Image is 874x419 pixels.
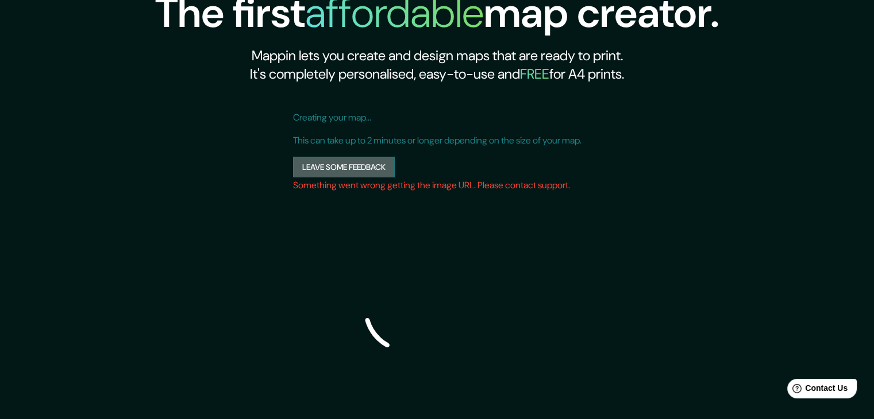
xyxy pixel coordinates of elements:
[293,111,582,125] p: Creating your map...
[155,46,719,83] h2: Mappin lets you create and design maps that are ready to print. It's completely personalised, eas...
[293,157,395,178] button: Leave some feedback
[293,177,582,193] h6: Something went wrong getting the image URL. Please contact support.
[520,65,549,83] h5: FREE
[772,374,861,406] iframe: Help widget launcher
[293,134,582,148] p: This can take up to 2 minutes or longer depending on the size of your map.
